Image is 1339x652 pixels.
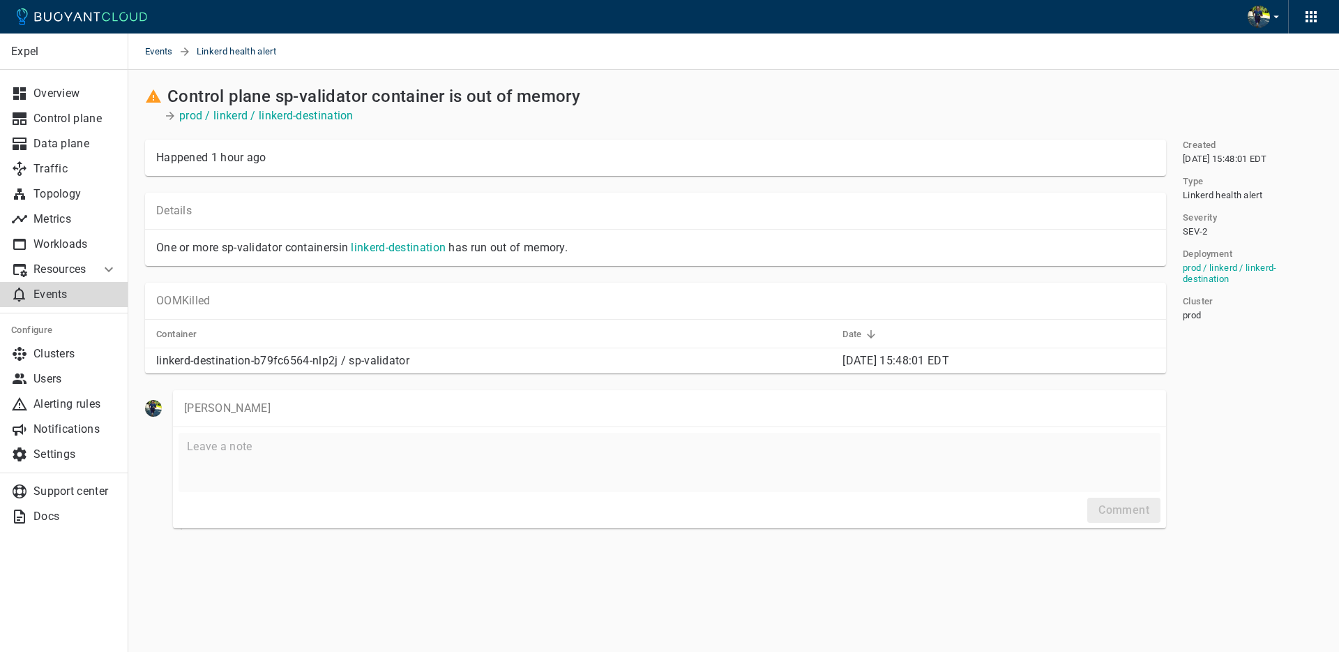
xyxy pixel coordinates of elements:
p: Users [33,372,117,386]
h5: Type [1183,176,1204,187]
span: SEV-2 [1183,226,1208,237]
div: Happened [156,151,266,165]
span: Linkerd health alert [1183,190,1262,201]
h5: Date [842,329,862,340]
p: linkerd-destination-b79fc6564-nlp2j / sp-validator [156,354,831,368]
h5: Cluster [1183,296,1213,307]
span: [DATE] 15:48:01 EDT [1183,154,1267,165]
p: Support center [33,484,117,498]
img: Bjorn Stange [1248,6,1270,28]
span: Fri, 22 Aug 2025 19:48:01 UTC [842,354,949,367]
p: Control plane [33,112,117,126]
span: Container [156,328,215,341]
p: Settings [33,447,117,461]
h2: Control plane sp-validator container is out of memory [167,87,580,106]
p: Overview [33,87,117,101]
p: Clusters [33,347,117,361]
h5: Deployment [1183,249,1232,260]
span: Date [842,328,880,341]
p: [PERSON_NAME] [184,401,1155,415]
p: Notifications [33,422,117,436]
img: bjorn.stange@expel.io [145,400,162,417]
h5: Container [156,329,197,340]
a: linkerd-destination [351,241,446,254]
p: Docs [33,510,117,524]
p: Alerting rules [33,397,117,411]
a: Events [145,34,179,70]
p: Workloads [33,237,117,251]
h5: Configure [11,325,117,336]
span: Linkerd health alert [197,34,293,70]
p: Events [33,288,117,302]
a: prod / linkerd / linkerd-destination [1183,262,1277,284]
p: Expel [11,45,116,59]
p: Topology [33,187,117,201]
span: prod [1183,310,1201,321]
p: Details [156,204,1155,218]
p: OOMKilled [156,294,211,308]
h5: Severity [1183,212,1217,223]
p: Metrics [33,212,117,226]
a: prod / linkerd / linkerd-destination [179,109,354,123]
p: Resources [33,262,89,276]
p: Data plane [33,137,117,151]
h5: Created [1183,140,1216,151]
relative-time: 1 hour ago [211,151,266,164]
p: One or more sp-validator containers in has run out of memory. [156,241,1155,255]
p: Traffic [33,162,117,176]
